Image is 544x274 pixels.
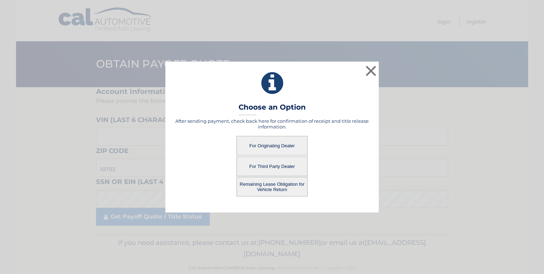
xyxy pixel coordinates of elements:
button: Remaining Lease Obligation for Vehicle Return [236,177,308,196]
h5: After sending payment, check back here for confirmation of receipt and title release information. [174,118,370,130]
button: × [364,64,378,78]
button: For Originating Dealer [236,136,308,156]
button: For Third Party Dealer [236,157,308,176]
h3: Choose an Option [239,103,306,115]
